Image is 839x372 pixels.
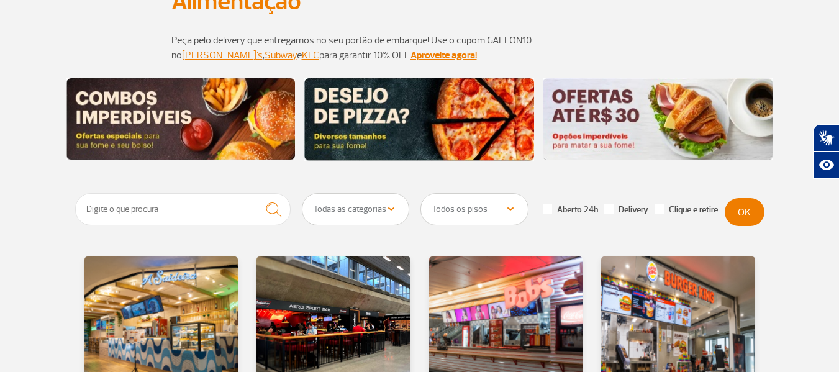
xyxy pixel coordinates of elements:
p: Peça pelo delivery que entregamos no seu portão de embarque! Use o cupom GALEON10 no , e para gar... [171,33,668,63]
a: KFC [302,49,319,61]
button: Abrir tradutor de língua de sinais. [813,124,839,152]
button: OK [725,198,764,226]
input: Digite o que procura [75,193,291,225]
button: Abrir recursos assistivos. [813,152,839,179]
label: Aberto 24h [543,204,598,215]
a: [PERSON_NAME]'s [182,49,263,61]
label: Clique e retire [655,204,718,215]
label: Delivery [604,204,648,215]
a: Subway [265,49,297,61]
a: Aproveite agora! [410,49,477,61]
div: Plugin de acessibilidade da Hand Talk. [813,124,839,179]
